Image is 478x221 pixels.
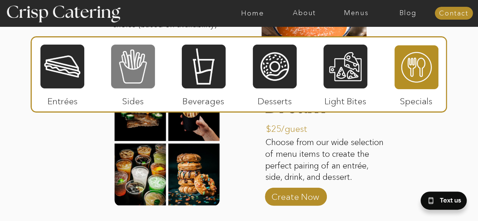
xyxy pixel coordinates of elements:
[278,9,330,17] a: About
[391,88,441,110] p: Specials
[227,9,278,17] a: Home
[270,184,320,206] a: Create Now
[402,183,478,221] iframe: podium webchat widget bubble
[108,88,158,110] p: Sides
[37,88,88,110] p: Entrées
[382,9,434,17] a: Blog
[178,88,229,110] p: Beverages
[435,10,473,17] a: Contact
[330,9,382,17] a: Menus
[250,88,300,110] p: Desserts
[320,88,371,110] p: Light Bites
[265,137,387,184] p: Choose from our wide selection of menu items to create the perfect pairing of an entrée, side, dr...
[266,116,316,138] p: $25/guest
